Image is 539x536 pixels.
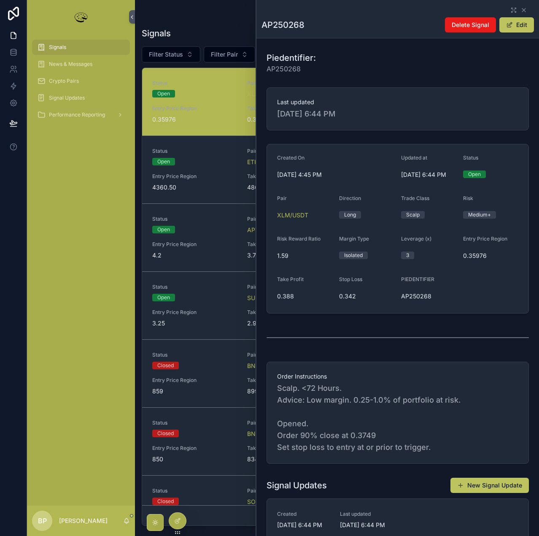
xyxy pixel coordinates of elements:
[247,80,332,87] span: Pair
[32,57,130,72] a: News & Messages
[463,154,478,161] span: Status
[247,387,332,395] span: 899
[142,271,532,339] a: StatusOpenPairSUI/USDTUpdated at[DATE] 8:48 AMPIEDENTIFIERAP250271Entry Price Region3.25Take Prof...
[204,46,255,62] button: Select Button
[247,377,332,384] span: Take Profit
[32,73,130,89] a: Crypto Pairs
[247,455,332,463] span: 834.51
[450,478,529,493] button: New Signal Update
[277,252,332,260] span: 1.59
[277,108,518,120] span: [DATE] 6:44 PM
[157,430,174,437] div: Closed
[152,487,237,494] span: Status
[247,294,275,302] a: SUI/USDT
[468,211,491,219] div: Medium+
[247,352,332,358] span: Pair
[267,64,316,74] span: AP250268
[339,276,362,282] span: Stop Loss
[247,183,332,192] span: 4867.95
[49,95,85,101] span: Signal Updates
[277,195,287,201] span: Pair
[344,211,356,219] div: Long
[277,382,518,453] span: Scalp. <72 Hours. Advice: Low margin. 0.25-1.0% of portfolio at risk. Opened. Order 90% close at ...
[152,284,237,290] span: Status
[247,420,332,426] span: Pair
[142,407,532,475] a: StatusClosedPairBNB/USDTUpdated at[DATE] 11:09 PMPIEDENTIFIERAP250267Entry Price Region850Take Pr...
[401,236,431,242] span: Leverage (x)
[247,284,332,290] span: Pair
[452,21,489,29] span: Delete Signal
[277,236,321,242] span: Risk Reward Ratio
[406,211,420,219] div: Scalp
[247,115,332,124] span: 0.388
[261,19,305,31] h1: AP250268
[277,372,518,381] span: Order Instructions
[401,276,434,282] span: PIEDENTIFIER
[142,46,200,62] button: Select Button
[463,195,473,201] span: Risk
[247,173,332,180] span: Take Profit
[339,292,394,300] span: 0.342
[247,148,332,154] span: Pair
[401,292,456,300] span: AP250268
[49,61,92,68] span: News & Messages
[247,445,332,452] span: Take Profit
[32,107,130,122] a: Performance Reporting
[247,362,278,370] a: BNB/USDT
[157,294,170,301] div: Open
[277,171,394,179] span: [DATE] 4:45 PM
[49,111,105,118] span: Performance Reporting
[152,183,237,192] span: 4360.50
[445,17,496,32] button: Delete Signal
[152,309,237,316] span: Entry Price Region
[247,158,277,166] span: ETH/USDT
[267,479,327,491] h1: Signal Updates
[211,50,238,59] span: Filter Pair
[73,10,89,24] img: App logo
[267,52,316,64] h1: Piedentifier:
[152,173,237,180] span: Entry Price Region
[142,339,532,407] a: StatusClosedPairBNB/USDTUpdated at[DATE] 11:12 PMPIEDENTIFIERAP250266Entry Price Region859Take Pr...
[157,498,174,505] div: Closed
[247,430,278,438] a: BNB/USDT
[277,211,308,219] a: XLM/USDT
[157,158,170,165] div: Open
[247,90,278,98] a: XLM/USDT
[277,521,330,529] span: [DATE] 6:44 PM
[49,44,66,51] span: Signals
[142,68,532,135] a: StatusOpenPairXLM/USDTUpdated at[DATE] 6:44 PMPIEDENTIFIERAP250268Entry Price Region0.35976Take P...
[38,516,47,526] span: BP
[247,498,277,506] a: SOL/USDT
[157,226,170,233] div: Open
[152,352,237,358] span: Status
[27,34,135,133] div: scrollable content
[339,195,361,201] span: Direction
[152,105,237,112] span: Entry Price Region
[149,50,183,59] span: Filter Status
[340,521,393,529] span: [DATE] 6:44 PM
[152,115,237,124] span: 0.35976
[152,251,237,260] span: 4.2
[247,226,277,234] a: APT/USDT
[277,292,332,300] span: 0.388
[463,236,507,242] span: Entry Price Region
[152,241,237,248] span: Entry Price Region
[32,40,130,55] a: Signals
[247,241,332,248] span: Take Profit
[499,17,534,32] button: Edit
[152,148,237,154] span: Status
[152,80,237,87] span: Status
[157,362,174,369] div: Closed
[401,154,427,161] span: Updated at
[152,319,237,328] span: 3.25
[277,154,305,161] span: Created On
[152,455,237,463] span: 850
[152,445,237,452] span: Entry Price Region
[247,216,332,222] span: Pair
[152,216,237,222] span: Status
[340,511,393,517] span: Last updated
